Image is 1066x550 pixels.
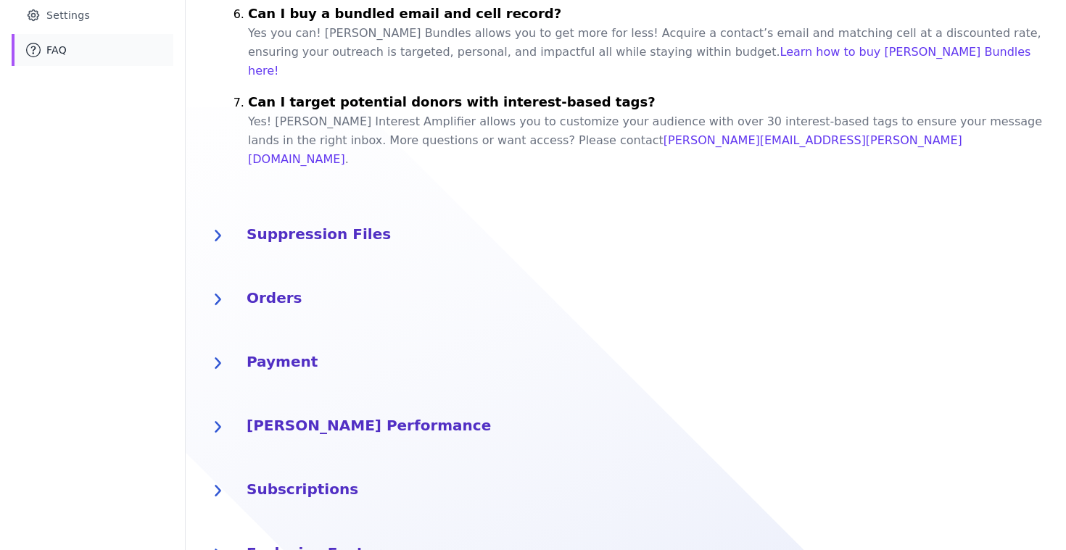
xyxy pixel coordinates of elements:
[203,285,1049,314] button: Orders
[247,285,1049,308] h4: Orders
[247,476,1049,499] h4: Subscriptions
[248,133,962,166] a: [PERSON_NAME][EMAIL_ADDRESS][PERSON_NAME][DOMAIN_NAME]
[46,8,90,22] span: Settings
[247,349,1049,372] h4: Payment
[247,221,1049,244] h4: Suppression Files
[12,34,173,66] a: FAQ
[203,221,1049,250] button: Suppression Files
[248,112,1049,169] p: Yes! [PERSON_NAME] Interest Amplifier allows you to customize your audience with over 30 interest...
[247,412,1049,436] h4: [PERSON_NAME] Performance
[203,349,1049,378] button: Payment
[248,89,1049,112] h4: Can I target potential donors with interest-based tags?
[46,43,67,57] span: FAQ
[203,412,1049,441] button: [PERSON_NAME] Performance
[248,24,1049,80] p: Yes you can! [PERSON_NAME] Bundles allows you to get more for less! Acquire a contact’s email and...
[248,1,1049,24] h4: Can I buy a bundled email and cell record?
[203,476,1049,505] button: Subscriptions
